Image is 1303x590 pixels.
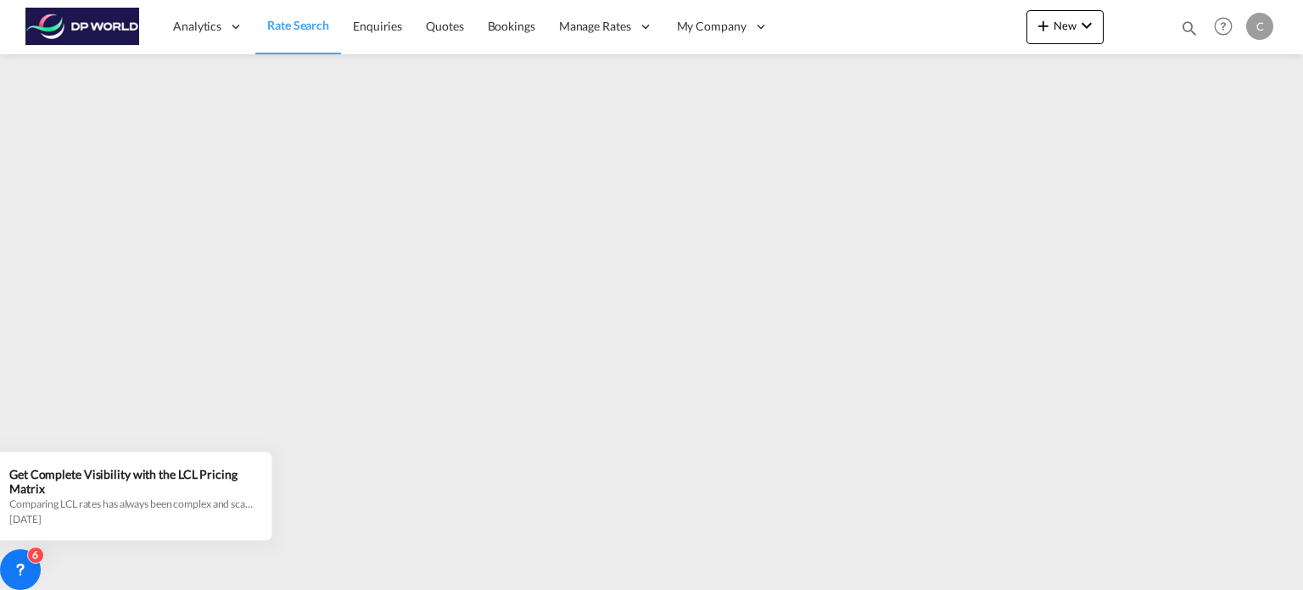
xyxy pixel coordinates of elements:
[1246,13,1273,40] div: C
[1077,15,1097,36] md-icon: icon-chevron-down
[677,18,747,35] span: My Company
[1180,19,1199,44] div: icon-magnify
[25,8,140,46] img: c08ca190194411f088ed0f3ba295208c.png
[1026,10,1104,44] button: icon-plus 400-fgNewicon-chevron-down
[559,18,631,35] span: Manage Rates
[426,19,463,33] span: Quotes
[1033,15,1054,36] md-icon: icon-plus 400-fg
[1209,12,1238,41] span: Help
[1033,19,1097,32] span: New
[267,18,329,32] span: Rate Search
[488,19,535,33] span: Bookings
[353,19,402,33] span: Enquiries
[1180,19,1199,37] md-icon: icon-magnify
[1209,12,1246,42] div: Help
[173,18,221,35] span: Analytics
